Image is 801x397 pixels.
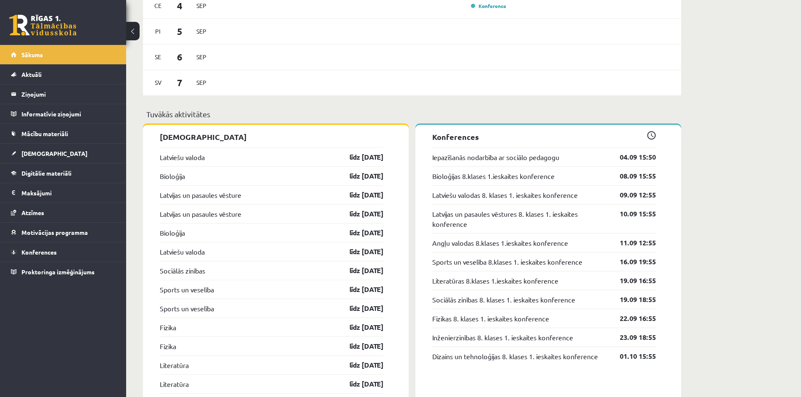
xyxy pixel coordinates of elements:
a: Dizains un tehnoloģijas 8. klases 1. ieskaites konference [432,351,598,361]
a: līdz [DATE] [335,152,383,162]
a: Literatūra [160,379,189,389]
span: 6 [167,50,193,64]
a: Latvijas un pasaules vēsture [160,209,241,219]
span: [DEMOGRAPHIC_DATA] [21,150,87,157]
span: Digitālie materiāli [21,169,71,177]
span: Sep [193,50,210,63]
a: 22.09 16:55 [607,313,656,323]
a: Latviešu valodas 8. klases 1. ieskaites konference [432,190,578,200]
a: Konferences [11,242,116,262]
a: Sports un veselība [160,284,214,294]
span: Sep [193,76,210,89]
a: Digitālie materiāli [11,163,116,183]
span: Konferences [21,248,57,256]
a: Sociālās zinības [160,266,205,276]
legend: Maksājumi [21,183,116,202]
span: Proktoringa izmēģinājums [21,268,95,276]
a: Informatīvie ziņojumi [11,104,116,124]
a: Latvijas un pasaules vēsture [160,190,241,200]
a: Mācību materiāli [11,124,116,143]
span: Atzīmes [21,209,44,216]
a: Latvijas un pasaules vēstures 8. klases 1. ieskaites konference [432,209,607,229]
legend: Informatīvie ziņojumi [21,104,116,124]
a: līdz [DATE] [335,190,383,200]
a: līdz [DATE] [335,247,383,257]
a: Proktoringa izmēģinājums [11,262,116,281]
span: Se [149,50,167,63]
a: 19.09 18:55 [607,294,656,305]
a: līdz [DATE] [335,284,383,294]
a: Sports un veselība [160,303,214,313]
a: Bioloģija [160,171,185,181]
span: 5 [167,24,193,38]
a: Fizika [160,341,176,351]
span: Motivācijas programma [21,229,88,236]
a: 11.09 12:55 [607,238,656,248]
a: līdz [DATE] [335,341,383,351]
a: 08.09 15:55 [607,171,656,181]
a: 19.09 16:55 [607,276,656,286]
a: 10.09 15:55 [607,209,656,219]
span: Pi [149,25,167,38]
a: Fizika [160,322,176,332]
a: Literatūras 8.klases 1.ieskaites konference [432,276,558,286]
a: 16.09 19:55 [607,257,656,267]
a: Literatūra [160,360,189,370]
a: līdz [DATE] [335,228,383,238]
a: līdz [DATE] [335,303,383,313]
a: Latviešu valoda [160,152,205,162]
span: Mācību materiāli [21,130,68,137]
a: Sports un veselība 8.klases 1. ieskaites konference [432,257,582,267]
a: 01.10 15:55 [607,351,656,361]
p: [DEMOGRAPHIC_DATA] [160,131,383,142]
a: Fizikas 8. klases 1. ieskaites konference [432,313,549,323]
a: 09.09 12:55 [607,190,656,200]
span: Sv [149,76,167,89]
a: Rīgas 1. Tālmācības vidusskola [9,15,77,36]
span: Sep [193,25,210,38]
a: Ziņojumi [11,84,116,104]
a: līdz [DATE] [335,379,383,389]
a: Inženierzinības 8. klases 1. ieskaites konference [432,332,573,342]
p: Konferences [432,131,656,142]
a: Latviešu valoda [160,247,205,257]
a: Angļu valodas 8.klases 1.ieskaites konference [432,238,568,248]
a: 23.09 18:55 [607,332,656,342]
a: [DEMOGRAPHIC_DATA] [11,144,116,163]
a: Atzīmes [11,203,116,222]
a: Motivācijas programma [11,223,116,242]
a: Konference [471,3,506,9]
a: Sociālās zinības 8. klases 1. ieskaites konference [432,294,575,305]
a: Bioloģijas 8.klases 1.ieskaites konference [432,171,555,181]
span: Aktuāli [21,71,42,78]
a: līdz [DATE] [335,209,383,219]
a: Iepazīšanās nodarbība ar sociālo pedagogu [432,152,559,162]
a: Bioloģija [160,228,185,238]
a: 04.09 15:50 [607,152,656,162]
a: līdz [DATE] [335,266,383,276]
span: 7 [167,76,193,89]
a: līdz [DATE] [335,360,383,370]
legend: Ziņojumi [21,84,116,104]
a: Aktuāli [11,65,116,84]
a: līdz [DATE] [335,322,383,332]
a: Maksājumi [11,183,116,202]
a: līdz [DATE] [335,171,383,181]
a: Sākums [11,45,116,64]
p: Tuvākās aktivitātes [146,108,678,120]
span: Sākums [21,51,43,58]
